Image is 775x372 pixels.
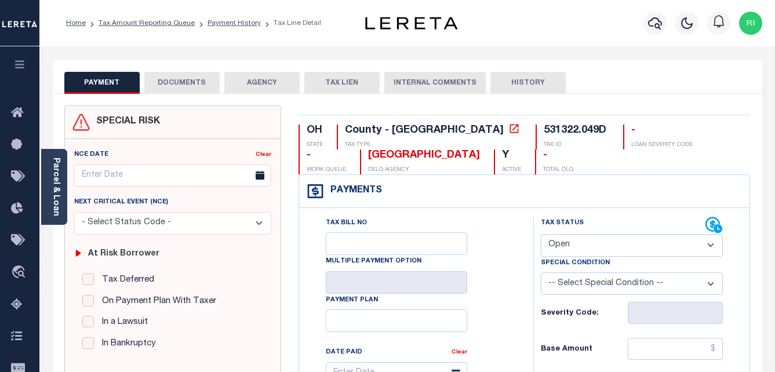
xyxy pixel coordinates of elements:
[74,150,108,160] label: NCE Date
[90,116,160,127] h4: SPECIAL RISK
[365,17,458,30] img: logo-dark.svg
[628,338,723,360] input: $
[307,149,346,162] div: -
[368,149,480,162] div: [GEOGRAPHIC_DATA]
[345,141,522,149] p: TAX TYPE
[96,273,154,287] label: Tax Deferred
[541,345,628,354] h6: Base Amount
[384,72,486,94] button: INTERNAL COMMENTS
[88,249,159,259] h6: At Risk Borrower
[144,72,220,94] button: DOCUMENTS
[307,125,323,137] div: OH
[326,296,378,305] label: Payment Plan
[609,127,618,136] img: check-icon-green.svg
[66,20,86,27] a: Home
[96,337,156,351] label: In Bankruptcy
[307,141,323,149] p: STATE
[502,166,521,174] p: ACTIVE
[541,218,584,228] label: Tax Status
[208,20,261,27] a: Payment History
[11,265,30,280] i: travel_explore
[74,165,272,187] input: Enter Date
[99,20,195,27] a: Tax Amount Reporting Queue
[325,185,382,196] h4: Payments
[368,166,480,174] p: DELQ AGENCY
[345,125,504,136] div: County - [GEOGRAPHIC_DATA]
[307,166,346,174] p: WORK QUEUE
[641,125,702,137] div: -
[96,316,148,329] label: In a Lawsuit
[543,149,573,162] div: -
[96,295,216,308] label: On Payment Plan With Taxer
[641,141,702,149] p: LOAN SEVERITY CODE
[52,158,60,216] a: Parcel & Loan
[452,349,467,355] a: Clear
[326,257,421,267] label: Multiple Payment Option
[541,258,610,268] label: Special Condition
[326,218,367,228] label: Tax Bill No
[544,141,618,149] p: TAX ID
[490,72,566,94] button: HISTORY
[326,348,362,358] label: Date Paid
[541,309,628,318] h6: Severity Code:
[544,125,606,136] div: 531322.049D
[502,149,521,162] div: Y
[74,198,168,207] label: Next Critical Event (NCE)
[739,12,762,35] img: svg+xml;base64,PHN2ZyB4bWxucz0iaHR0cDovL3d3dy53My5vcmcvMjAwMC9zdmciIHBvaW50ZXItZXZlbnRzPSJub25lIi...
[256,152,271,158] a: Clear
[261,18,321,28] li: Tax Line Detail
[304,72,380,94] button: TAX LIEN
[224,72,300,94] button: AGENCY
[543,166,573,174] p: TOTAL DLQ
[64,72,140,94] button: PAYMENT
